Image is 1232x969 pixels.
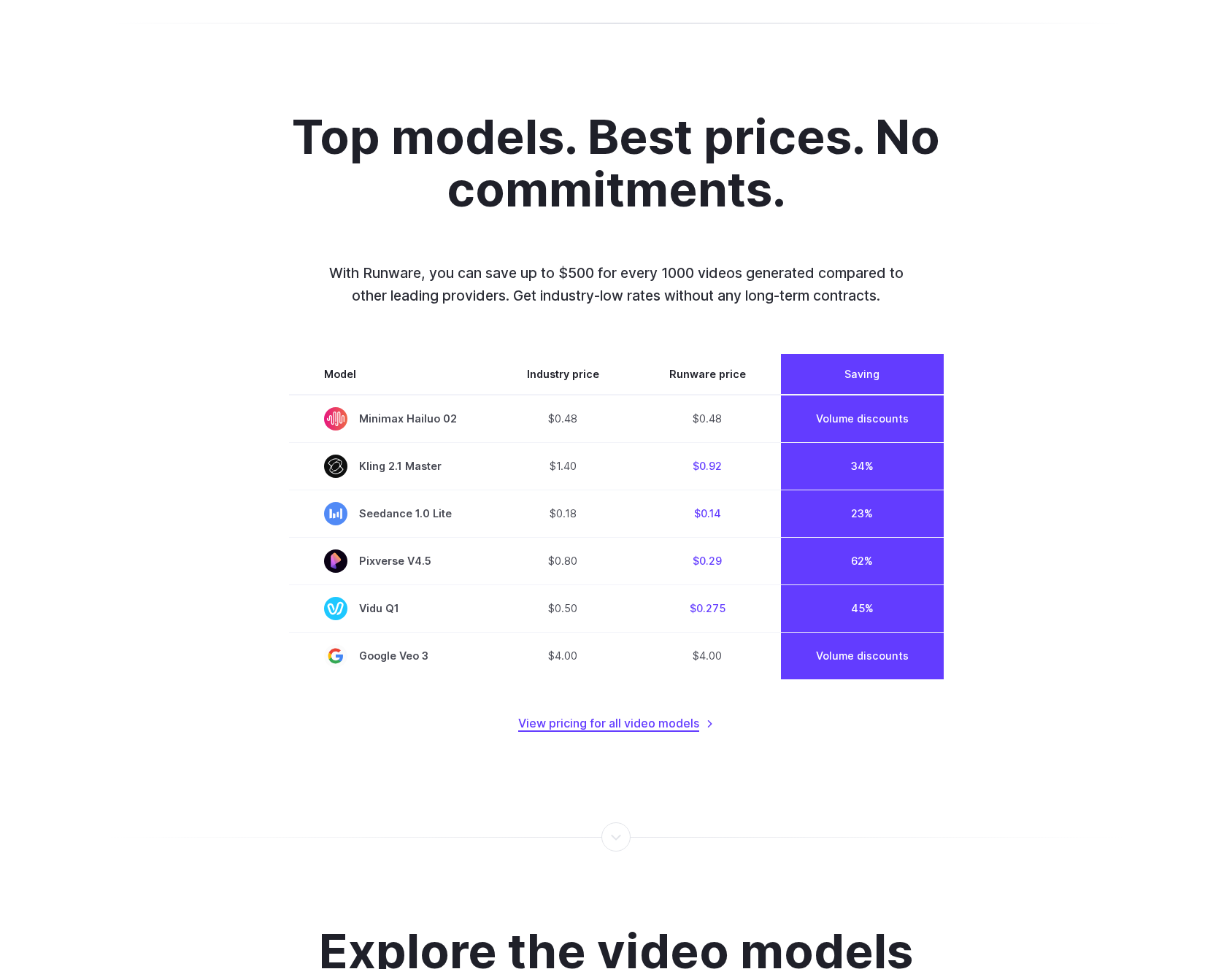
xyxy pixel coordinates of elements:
[781,442,944,490] td: 34%
[518,714,714,733] a: View pricing for all video models
[634,354,781,395] th: Runware price
[324,644,457,668] span: Google Veo 3
[312,262,920,306] p: With Runware, you can save up to $500 for every 1000 videos generated compared to other leading p...
[492,490,634,537] td: $0.18
[634,537,781,584] td: $0.29
[324,597,457,620] span: Vidu Q1
[816,412,909,425] a: Volume discounts
[492,537,634,584] td: $0.80
[492,354,634,395] th: Industry price
[324,407,457,431] span: Minimax Hailuo 02
[781,354,944,395] th: Saving
[634,395,781,443] td: $0.48
[492,632,634,679] td: $4.00
[634,584,781,632] td: $0.275
[816,649,909,662] a: Volume discounts
[781,584,944,632] td: 45%
[492,395,634,443] td: $0.48
[781,537,944,584] td: 62%
[492,584,634,632] td: $0.50
[324,549,457,573] span: Pixverse V4.5
[492,442,634,490] td: $1.40
[209,110,1023,215] h2: Top models. Best prices. No commitments.
[634,442,781,490] td: $0.92
[634,632,781,679] td: $4.00
[781,490,944,537] td: 23%
[634,490,781,537] td: $0.14
[324,502,457,525] span: Seedance 1.0 Lite
[324,455,457,478] span: Kling 2.1 Master
[289,354,492,395] th: Model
